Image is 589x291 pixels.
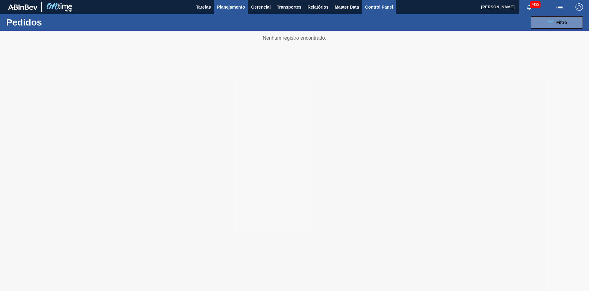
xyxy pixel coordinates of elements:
[251,3,271,11] span: Gerencial
[277,3,301,11] span: Transportes
[8,4,37,10] img: TNhmsLtSVTkK8tSr43FrP2fwEKptu5GPRR3wAAAABJRU5ErkJggg==
[217,3,245,11] span: Planejamento
[556,20,567,25] span: Filtro
[519,3,539,11] button: Notificações
[335,3,359,11] span: Master Data
[307,3,328,11] span: Relatórios
[365,3,393,11] span: Control Panel
[196,3,211,11] span: Tarefas
[6,19,98,26] h1: Pedidos
[576,3,583,11] img: Logout
[530,1,541,8] span: 7432
[556,3,563,11] img: userActions
[531,16,583,29] button: Filtro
